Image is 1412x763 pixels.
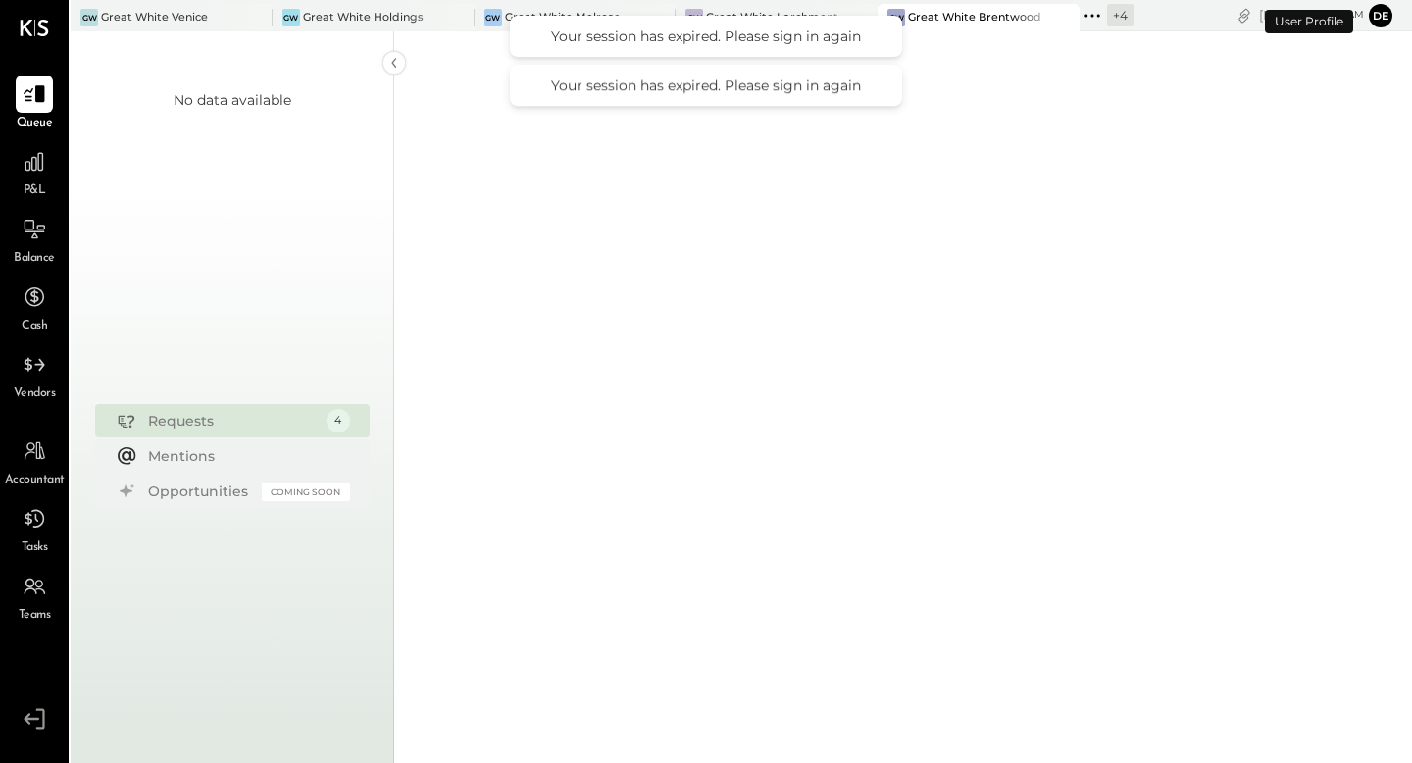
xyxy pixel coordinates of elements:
[1,279,68,335] a: Cash
[1,143,68,200] a: P&L
[1,568,68,625] a: Teams
[17,115,53,132] span: Queue
[505,10,621,25] div: Great White Melrose
[282,9,300,26] div: GW
[14,250,55,268] span: Balance
[22,539,48,557] span: Tasks
[101,10,208,25] div: Great White Venice
[22,318,47,335] span: Cash
[148,411,317,431] div: Requests
[908,10,1041,25] div: Great White Brentwood
[14,385,56,403] span: Vendors
[1107,4,1134,26] div: + 4
[484,9,502,26] div: GW
[529,76,882,94] div: Your session has expired. Please sign in again
[24,182,46,200] span: P&L
[1235,5,1254,25] div: copy link
[262,483,350,501] div: Coming Soon
[1,432,68,489] a: Accountant
[706,10,838,25] div: Great White Larchmont
[1,500,68,557] a: Tasks
[1259,6,1364,25] div: [DATE]
[1369,4,1392,27] button: De
[1265,10,1353,33] div: User Profile
[303,10,424,25] div: Great White Holdings
[327,409,350,432] div: 4
[148,482,252,501] div: Opportunities
[80,9,98,26] div: GW
[1,76,68,132] a: Queue
[174,90,291,110] div: No data available
[1347,8,1364,22] span: am
[1,346,68,403] a: Vendors
[1305,6,1344,25] span: 10 : 38
[1,211,68,268] a: Balance
[887,9,905,26] div: GW
[19,607,51,625] span: Teams
[685,9,703,26] div: GW
[5,472,65,489] span: Accountant
[529,27,882,45] div: Your session has expired. Please sign in again
[148,446,340,466] div: Mentions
